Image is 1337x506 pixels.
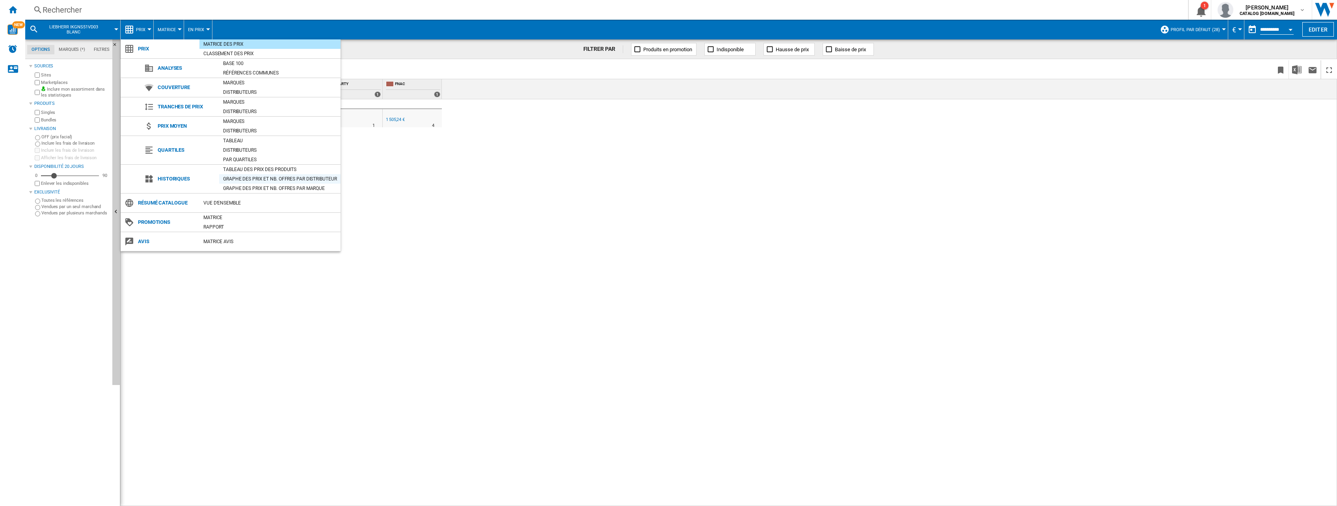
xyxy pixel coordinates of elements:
span: Résumé catalogue [134,197,199,208]
span: Historiques [154,173,219,184]
div: Distributeurs [219,108,341,115]
div: Marques [219,79,341,87]
div: Par quartiles [219,156,341,164]
div: Références communes [219,69,341,77]
div: Classement des prix [199,50,341,58]
div: Rapport [199,223,341,231]
div: Matrice [199,214,341,221]
div: Graphe des prix et nb. offres par marque [219,184,341,192]
span: Avis [134,236,199,247]
div: Matrice AVIS [199,238,341,246]
span: Couverture [154,82,219,93]
span: Quartiles [154,145,219,156]
span: Prix moyen [154,121,219,132]
div: Matrice des prix [199,40,341,48]
div: Graphe des prix et nb. offres par distributeur [219,175,341,183]
div: Marques [219,98,341,106]
div: Tableau des prix des produits [219,166,341,173]
div: Vue d'ensemble [199,199,341,207]
div: Tableau [219,137,341,145]
span: Analyses [154,63,219,74]
div: Distributeurs [219,88,341,96]
div: Distributeurs [219,146,341,154]
span: Prix [134,43,199,54]
span: Promotions [134,217,199,228]
div: Marques [219,117,341,125]
span: Tranches de prix [154,101,219,112]
div: Distributeurs [219,127,341,135]
div: Base 100 [219,60,341,67]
